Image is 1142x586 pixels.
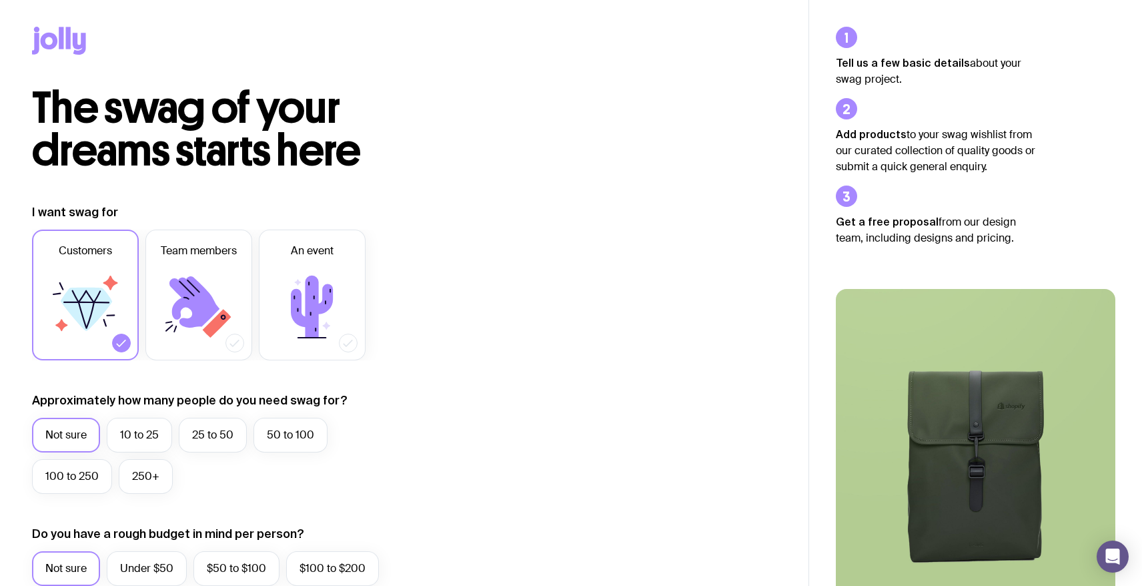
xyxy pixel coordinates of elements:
[179,418,247,453] label: 25 to 50
[161,243,237,259] span: Team members
[32,551,100,586] label: Not sure
[32,418,100,453] label: Not sure
[836,126,1036,175] p: to your swag wishlist from our curated collection of quality goods or submit a quick general enqu...
[32,459,112,494] label: 100 to 250
[32,526,304,542] label: Do you have a rough budget in mind per person?
[193,551,279,586] label: $50 to $100
[1097,541,1129,573] div: Open Intercom Messenger
[291,243,334,259] span: An event
[286,551,379,586] label: $100 to $200
[32,204,118,220] label: I want swag for
[836,57,970,69] strong: Tell us a few basic details
[253,418,328,453] label: 50 to 100
[836,216,939,228] strong: Get a free proposal
[107,551,187,586] label: Under $50
[32,81,361,177] span: The swag of your dreams starts here
[107,418,172,453] label: 10 to 25
[836,55,1036,87] p: about your swag project.
[836,128,907,140] strong: Add products
[836,214,1036,246] p: from our design team, including designs and pricing.
[119,459,173,494] label: 250+
[59,243,112,259] span: Customers
[32,392,348,408] label: Approximately how many people do you need swag for?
